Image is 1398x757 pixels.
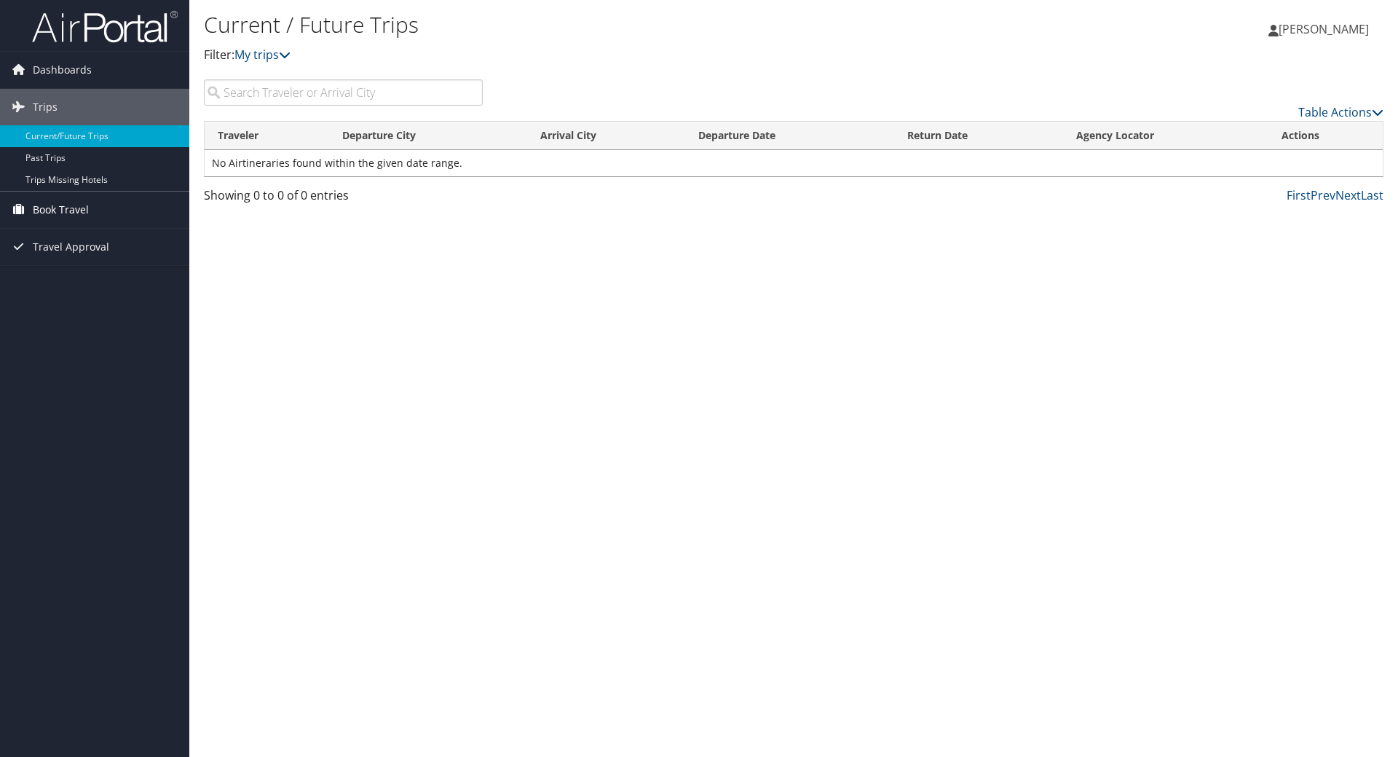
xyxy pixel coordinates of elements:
[33,89,58,125] span: Trips
[205,150,1383,176] td: No Airtineraries found within the given date range.
[1361,187,1383,203] a: Last
[33,52,92,88] span: Dashboards
[1298,104,1383,120] a: Table Actions
[204,187,483,211] div: Showing 0 to 0 of 0 entries
[205,122,329,150] th: Traveler: activate to sort column ascending
[1335,187,1361,203] a: Next
[1279,21,1369,37] span: [PERSON_NAME]
[1287,187,1311,203] a: First
[685,122,894,150] th: Departure Date: activate to sort column descending
[33,229,109,265] span: Travel Approval
[33,192,89,228] span: Book Travel
[204,79,483,106] input: Search Traveler or Arrival City
[527,122,685,150] th: Arrival City: activate to sort column ascending
[204,46,990,65] p: Filter:
[1268,7,1383,51] a: [PERSON_NAME]
[234,47,291,63] a: My trips
[32,9,178,44] img: airportal-logo.png
[1063,122,1268,150] th: Agency Locator: activate to sort column ascending
[329,122,527,150] th: Departure City: activate to sort column ascending
[204,9,990,40] h1: Current / Future Trips
[894,122,1063,150] th: Return Date: activate to sort column ascending
[1268,122,1383,150] th: Actions
[1311,187,1335,203] a: Prev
